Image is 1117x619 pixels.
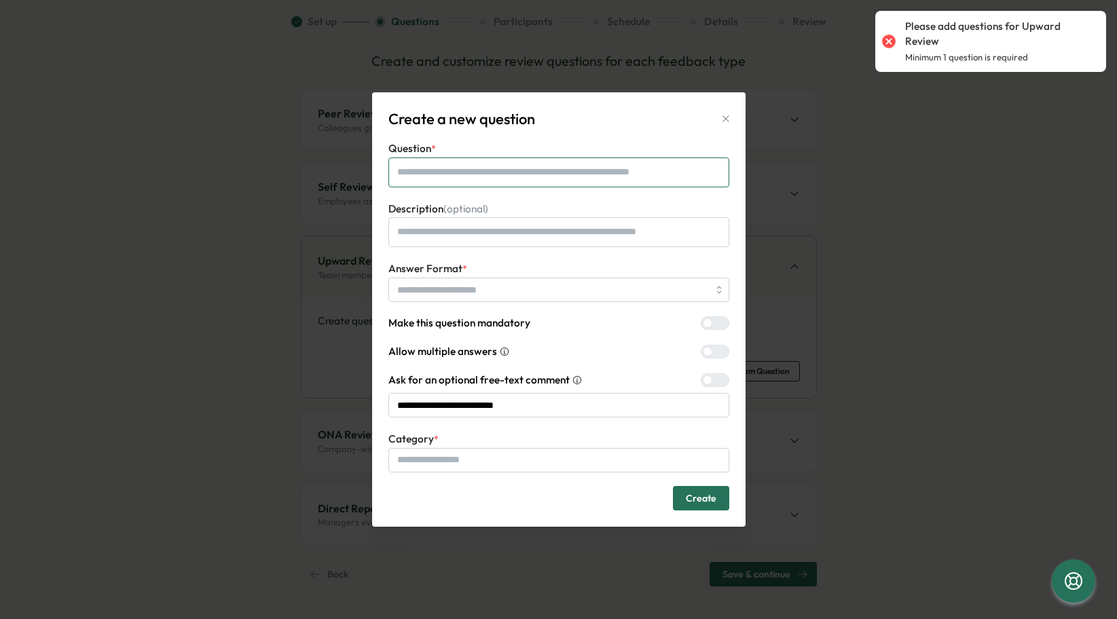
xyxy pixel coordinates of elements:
span: Allow multiple answers [388,344,497,359]
button: Create [673,486,729,510]
span: Ask for an optional free-text comment [388,373,570,388]
p: Minimum 1 question is required [905,52,1028,64]
span: (optional) [443,202,488,215]
p: Create a new question [388,109,535,130]
span: Answer Format [388,262,462,275]
span: Description [388,202,488,215]
span: Create [686,487,716,510]
span: Make this question mandatory [388,316,530,331]
span: Category [388,432,434,445]
p: Please add questions for Upward Review [905,19,1093,49]
span: Question [388,142,431,155]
